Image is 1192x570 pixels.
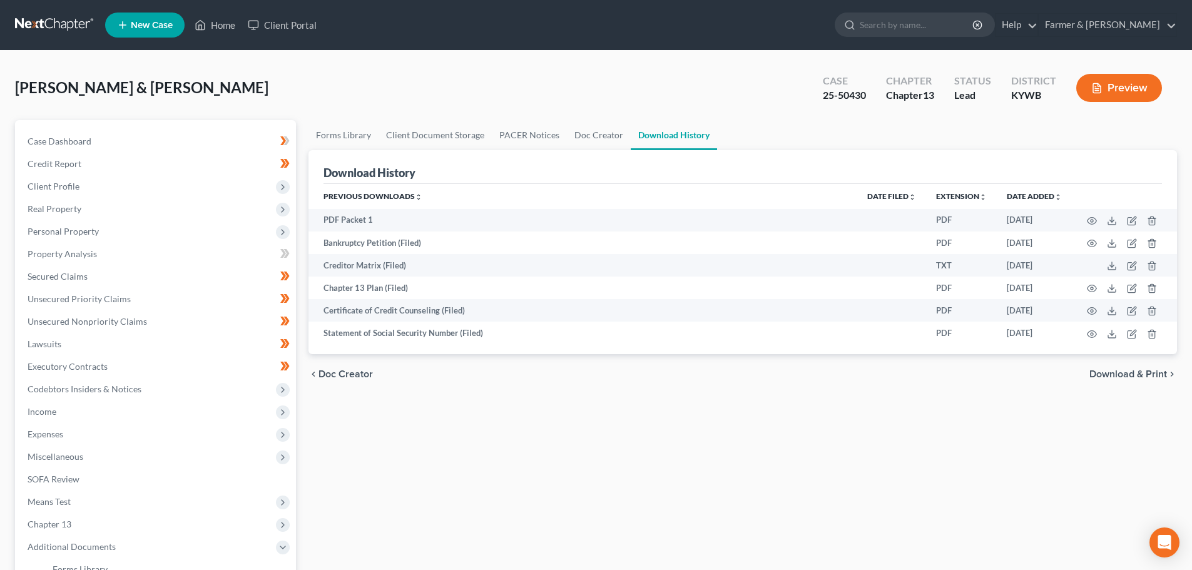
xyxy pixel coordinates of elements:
[308,209,857,232] td: PDF Packet 1
[886,74,934,88] div: Chapter
[954,88,991,103] div: Lead
[308,369,373,379] button: chevron_left Doc Creator
[28,293,131,304] span: Unsecured Priority Claims
[323,191,422,201] a: Previous Downloadsunfold_more
[308,299,857,322] td: Certificate of Credit Counseling (Filed)
[1089,369,1177,379] button: Download & Print chevron_right
[18,288,296,310] a: Unsecured Priority Claims
[1076,74,1162,102] button: Preview
[28,203,81,214] span: Real Property
[379,120,492,150] a: Client Document Storage
[308,369,318,379] i: chevron_left
[28,541,116,552] span: Additional Documents
[242,14,323,36] a: Client Portal
[923,89,934,101] span: 13
[28,384,141,394] span: Codebtors Insiders & Notices
[997,232,1072,254] td: [DATE]
[1007,191,1062,201] a: Date addedunfold_more
[28,406,56,417] span: Income
[1011,88,1056,103] div: KYWB
[926,254,997,277] td: TXT
[926,277,997,299] td: PDF
[860,13,974,36] input: Search by name...
[18,265,296,288] a: Secured Claims
[18,468,296,491] a: SOFA Review
[28,248,97,259] span: Property Analysis
[28,271,88,282] span: Secured Claims
[28,474,79,484] span: SOFA Review
[18,243,296,265] a: Property Analysis
[15,78,268,96] span: [PERSON_NAME] & [PERSON_NAME]
[28,496,71,507] span: Means Test
[28,361,108,372] span: Executory Contracts
[308,322,857,344] td: Statement of Social Security Number (Filed)
[823,88,866,103] div: 25-50430
[308,184,1177,344] div: Previous Downloads
[318,369,373,379] span: Doc Creator
[1149,527,1179,557] div: Open Intercom Messenger
[18,333,296,355] a: Lawsuits
[1089,369,1167,379] span: Download & Print
[1039,14,1176,36] a: Farmer & [PERSON_NAME]
[308,120,379,150] a: Forms Library
[308,254,857,277] td: Creditor Matrix (Filed)
[188,14,242,36] a: Home
[492,120,567,150] a: PACER Notices
[567,120,631,150] a: Doc Creator
[954,74,991,88] div: Status
[909,193,916,201] i: unfold_more
[997,277,1072,299] td: [DATE]
[308,232,857,254] td: Bankruptcy Petition (Filed)
[823,74,866,88] div: Case
[28,316,147,327] span: Unsecured Nonpriority Claims
[28,519,71,529] span: Chapter 13
[997,254,1072,277] td: [DATE]
[996,14,1037,36] a: Help
[131,21,173,30] span: New Case
[28,429,63,439] span: Expenses
[997,299,1072,322] td: [DATE]
[308,277,857,299] td: Chapter 13 Plan (Filed)
[415,193,422,201] i: unfold_more
[28,226,99,237] span: Personal Property
[323,165,415,180] div: Download History
[18,153,296,175] a: Credit Report
[997,209,1072,232] td: [DATE]
[631,120,717,150] a: Download History
[28,181,79,191] span: Client Profile
[936,191,987,201] a: Extensionunfold_more
[926,209,997,232] td: PDF
[28,338,61,349] span: Lawsuits
[28,451,83,462] span: Miscellaneous
[18,310,296,333] a: Unsecured Nonpriority Claims
[926,232,997,254] td: PDF
[28,158,81,169] span: Credit Report
[1167,369,1177,379] i: chevron_right
[18,130,296,153] a: Case Dashboard
[997,322,1072,344] td: [DATE]
[926,322,997,344] td: PDF
[867,191,916,201] a: Date Filedunfold_more
[1011,74,1056,88] div: District
[28,136,91,146] span: Case Dashboard
[18,355,296,378] a: Executory Contracts
[926,299,997,322] td: PDF
[886,88,934,103] div: Chapter
[979,193,987,201] i: unfold_more
[1054,193,1062,201] i: unfold_more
